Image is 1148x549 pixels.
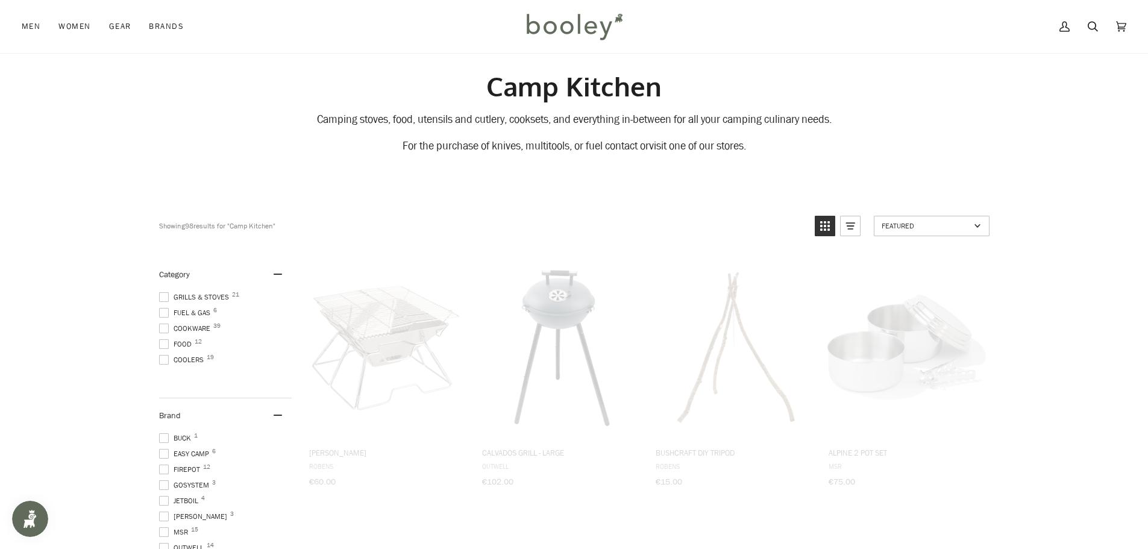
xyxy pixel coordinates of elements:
[22,20,40,33] span: Men
[232,292,239,298] span: 21
[159,292,233,303] span: Grills & Stoves
[521,9,627,44] img: Booley
[212,480,216,486] span: 3
[159,495,202,506] span: Jetboil
[159,216,806,236] div: Showing results for "Camp Kitchen"
[840,216,861,236] a: View list mode
[159,480,213,491] span: GoSystem
[12,501,48,537] iframe: Button to open loyalty program pop-up
[201,495,205,501] span: 4
[149,20,184,33] span: Brands
[58,20,90,33] span: Women
[159,464,204,475] span: Firepot
[159,323,214,334] span: Cookware
[230,511,234,517] span: 3
[874,216,990,236] a: Sort options
[212,448,216,454] span: 6
[109,20,131,33] span: Gear
[207,354,214,360] span: 19
[159,139,990,154] div: visit one of our stores.
[159,527,192,538] span: MSR
[159,448,213,459] span: Easy Camp
[403,139,649,154] span: For the purchase of knives, multitools, or fuel contact or
[159,410,181,421] span: Brand
[203,464,210,470] span: 12
[159,269,190,280] span: Category
[194,433,198,439] span: 1
[213,323,221,329] span: 39
[882,221,970,231] span: Featured
[213,307,217,313] span: 6
[185,221,193,231] b: 98
[159,354,207,365] span: Coolers
[159,113,990,128] div: Camping stoves, food, utensils and cutlery, cooksets, and everything in-between for all your camp...
[191,527,198,533] span: 15
[159,70,990,103] h1: Camp Kitchen
[159,339,195,350] span: Food
[159,433,195,444] span: Buck
[195,339,202,345] span: 12
[815,216,835,236] a: View grid mode
[159,307,214,318] span: Fuel & Gas
[159,511,231,522] span: [PERSON_NAME]
[207,542,214,548] span: 14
